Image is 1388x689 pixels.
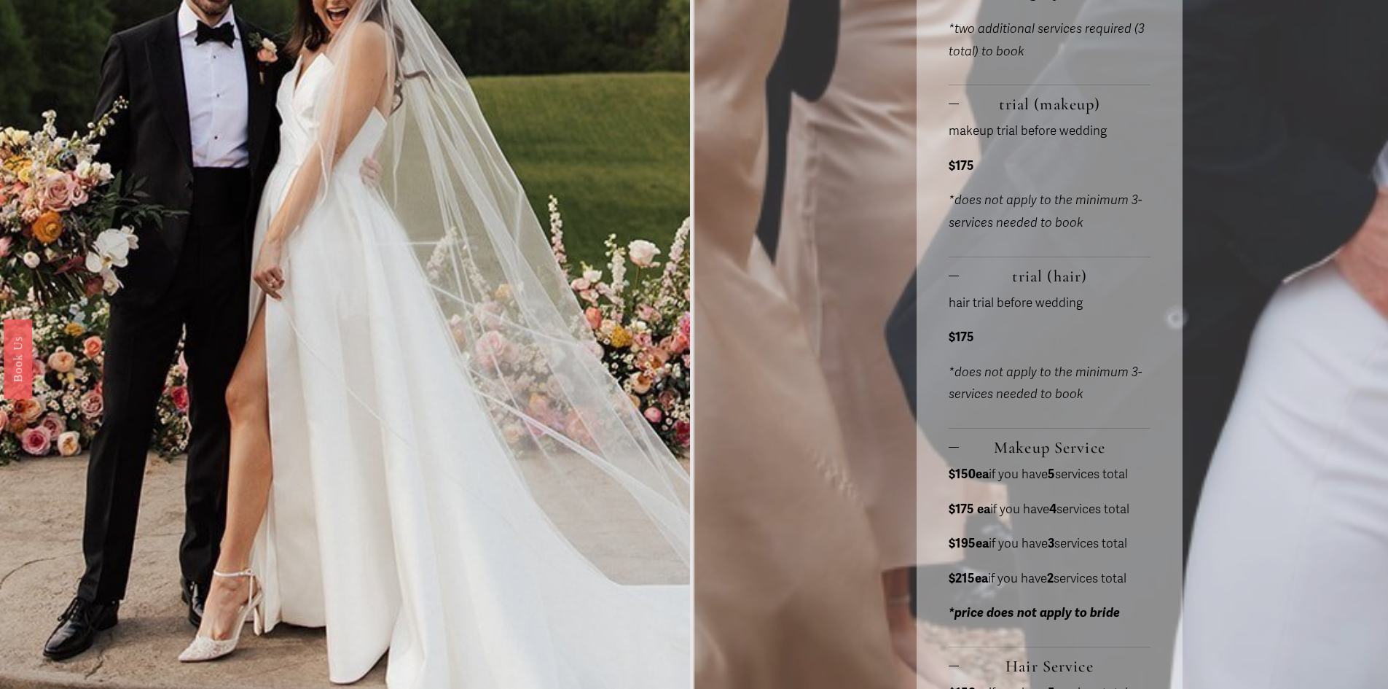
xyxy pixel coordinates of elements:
[959,94,1150,114] span: trial (makeup)
[949,464,1150,486] p: if you have services total
[949,467,989,482] strong: $150ea
[949,502,990,517] strong: $175 ea
[949,292,1150,428] div: trial (hair)
[949,499,1150,521] p: if you have services total
[949,85,1150,120] button: trial (makeup)
[959,656,1150,676] span: Hair Service
[949,330,974,345] strong: $175
[949,464,1150,647] div: Makeup Service
[949,429,1150,464] button: Makeup Service
[949,571,988,586] strong: $215ea
[1048,536,1054,551] strong: 3
[949,365,1142,402] em: *does not apply to the minimum 3-services needed to book
[949,605,1120,620] em: *price does not apply to bride
[1049,502,1056,517] strong: 4
[1047,571,1054,586] strong: 2
[1048,467,1055,482] strong: 5
[949,292,1150,315] p: hair trial before wedding
[959,266,1150,286] span: trial (hair)
[949,192,1142,230] em: *does not apply to the minimum 3-services needed to book
[4,319,32,398] a: Book Us
[949,257,1150,292] button: trial (hair)
[949,647,1150,682] button: Hair Service
[949,533,1150,556] p: if you have services total
[949,568,1150,591] p: if you have services total
[949,120,1150,256] div: trial (makeup)
[949,21,1145,59] em: *two additional services required (3 total) to book
[949,536,989,551] strong: $195ea
[959,437,1150,457] span: Makeup Service
[949,158,974,174] strong: $175
[949,120,1150,143] p: makeup trial before wedding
